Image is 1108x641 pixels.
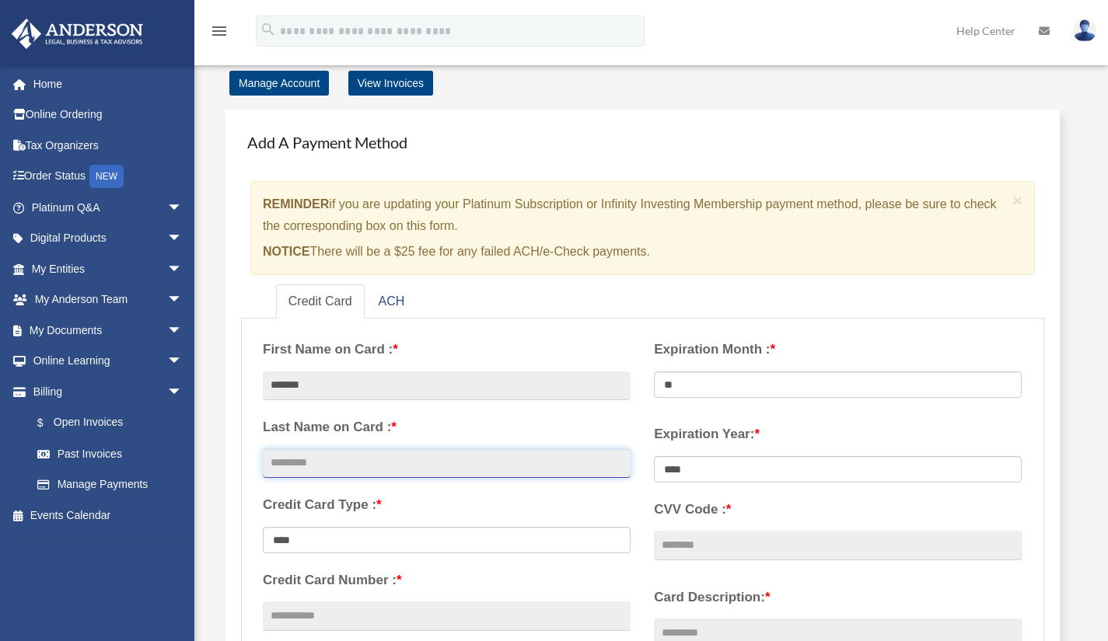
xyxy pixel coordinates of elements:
[654,423,1022,446] label: Expiration Year:
[89,165,124,188] div: NEW
[167,376,198,408] span: arrow_drop_down
[11,315,206,346] a: My Documentsarrow_drop_down
[348,71,433,96] a: View Invoices
[366,284,418,319] a: ACH
[263,338,631,361] label: First Name on Card :
[11,223,206,254] a: Digital Productsarrow_drop_down
[22,469,198,500] a: Manage Payments
[11,161,206,193] a: Order StatusNEW
[241,125,1044,159] h4: Add A Payment Method
[11,346,206,377] a: Online Learningarrow_drop_down
[11,253,206,284] a: My Entitiesarrow_drop_down
[11,284,206,315] a: My Anderson Teamarrow_drop_down
[7,19,148,49] img: Anderson Advisors Platinum Portal
[654,498,1022,521] label: CVV Code :
[263,241,1007,263] p: There will be a $25 fee for any failed ACH/e-Check payments.
[654,586,1022,609] label: Card Description:
[22,407,206,439] a: $Open Invoices
[263,197,329,211] strong: REMINDER
[167,346,198,378] span: arrow_drop_down
[263,569,631,592] label: Credit Card Number :
[1013,191,1023,209] span: ×
[11,500,206,531] a: Events Calendar
[210,22,229,40] i: menu
[46,413,54,433] span: $
[11,99,206,131] a: Online Ordering
[263,245,309,258] strong: NOTICE
[260,21,277,38] i: search
[250,181,1035,275] div: if you are updating your Platinum Subscription or Infinity Investing Membership payment method, p...
[1013,192,1023,208] button: Close
[11,376,206,407] a: Billingarrow_drop_down
[167,223,198,255] span: arrow_drop_down
[11,68,206,99] a: Home
[654,338,1022,361] label: Expiration Month :
[11,130,206,161] a: Tax Organizers
[263,493,631,517] label: Credit Card Type :
[229,71,329,96] a: Manage Account
[210,27,229,40] a: menu
[167,192,198,224] span: arrow_drop_down
[167,315,198,347] span: arrow_drop_down
[167,284,198,316] span: arrow_drop_down
[22,438,206,469] a: Past Invoices
[167,253,198,285] span: arrow_drop_down
[1073,19,1096,42] img: User Pic
[11,192,206,223] a: Platinum Q&Aarrow_drop_down
[263,416,631,439] label: Last Name on Card :
[276,284,365,319] a: Credit Card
